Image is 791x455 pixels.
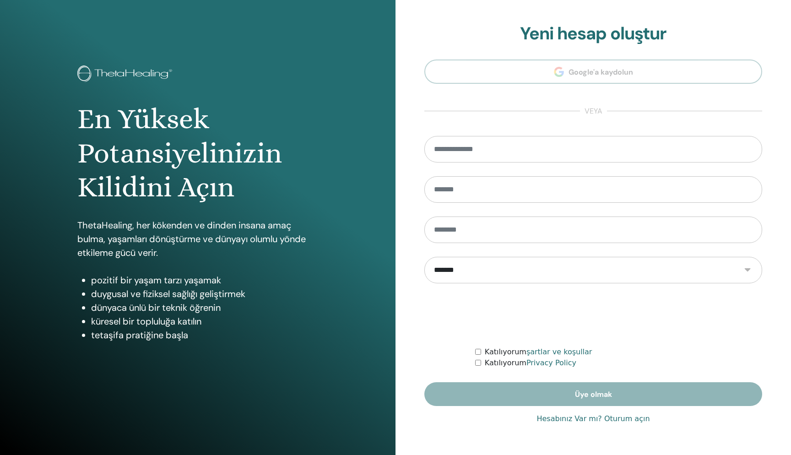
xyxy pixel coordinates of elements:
[91,314,318,328] li: küresel bir topluluğa katılın
[77,102,318,204] h1: En Yüksek Potansiyelinizin Kilidini Açın
[91,328,318,342] li: tetaşifa pratiğine başla
[91,301,318,314] li: dünyaca ünlü bir teknik öğrenin
[524,297,663,333] iframe: reCAPTCHA
[91,287,318,301] li: duygusal ve fiziksel sağlığı geliştirmek
[580,106,607,117] span: veya
[536,413,650,424] a: Hesabınız Var mı? Oturum açın
[485,357,576,368] label: Katılıyorum
[77,218,318,260] p: ThetaHealing, her kökenden ve dinden insana amaç bulma, yaşamları dönüştürme ve dünyayı olumlu yö...
[424,23,762,44] h2: Yeni hesap oluştur
[526,358,576,367] a: Privacy Policy
[485,347,592,357] label: Katılıyorum
[91,273,318,287] li: pozitif bir yaşam tarzı yaşamak
[526,347,592,356] a: şartlar ve koşullar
